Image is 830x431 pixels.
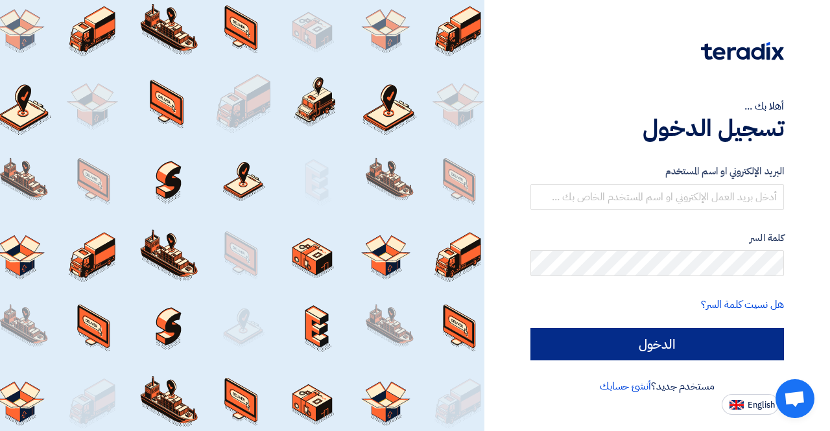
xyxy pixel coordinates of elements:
[530,231,784,246] label: كلمة السر
[530,164,784,179] label: البريد الإلكتروني او اسم المستخدم
[530,99,784,114] div: أهلا بك ...
[748,401,775,410] span: English
[701,42,784,60] img: Teradix logo
[530,379,784,394] div: مستخدم جديد؟
[530,114,784,143] h1: تسجيل الدخول
[530,184,784,210] input: أدخل بريد العمل الإلكتروني او اسم المستخدم الخاص بك ...
[600,379,651,394] a: أنشئ حسابك
[701,297,784,312] a: هل نسيت كلمة السر؟
[776,379,814,418] a: Open chat
[722,394,779,415] button: English
[530,328,784,360] input: الدخول
[729,400,744,410] img: en-US.png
